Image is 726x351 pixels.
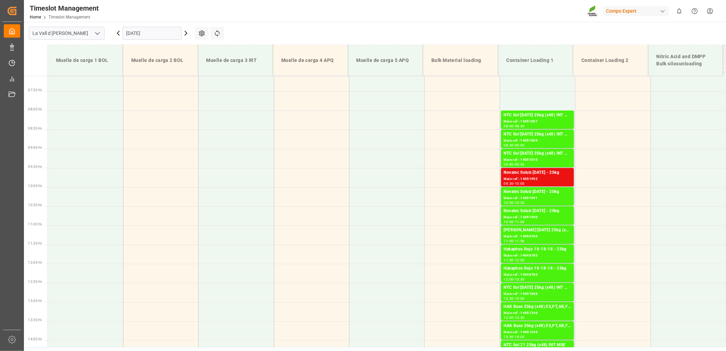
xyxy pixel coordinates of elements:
span: 12:30 Hr [28,280,42,284]
div: - [514,259,515,262]
div: 11:30 [515,239,525,243]
div: NTC Sol [DATE] 25kg (x48) INT MSE [504,150,571,157]
div: 11:00 [504,239,514,243]
div: 10:00 [515,182,525,185]
div: Main ref : 14051246 [504,310,571,316]
div: 10:00 [504,201,514,204]
button: show 0 new notifications [672,3,687,19]
div: Container Loading 1 [504,54,568,67]
div: Novatec Solub [DATE] - 25kg [504,188,571,195]
div: 12:30 [515,278,525,281]
span: 11:30 Hr [28,242,42,245]
div: - [514,297,515,300]
div: Main ref : 14051009 [504,138,571,144]
span: 09:30 Hr [28,165,42,169]
div: 09:00 [515,144,525,147]
div: - [514,335,515,338]
div: Muelle de carga 5 APQ [354,54,418,67]
div: NTC Sol 21 25kg (x48) INT MSE [504,342,571,349]
img: Screenshot%202023-09-29%20at%2010.02.21.png_1712312052.png [588,5,599,17]
div: 09:30 [515,163,525,166]
button: Compo Expert [603,4,672,17]
div: - [514,316,515,319]
span: 09:00 Hr [28,146,42,149]
div: Muelle de carga 4 APQ [279,54,342,67]
div: - [514,182,515,185]
div: Muelle de carga 3 IRT [204,54,268,67]
div: - [514,278,515,281]
button: open menu [92,28,102,39]
span: 13:30 Hr [28,318,42,322]
div: - [514,239,515,243]
div: Main ref : 14051991 [504,195,571,201]
div: Muelle de carga 1 BOL [53,54,117,67]
div: 11:00 [515,220,525,223]
div: Bulk Material loading [429,54,493,67]
div: HAK Base 25kg (x48) ES,PT,AR,FR,IT MSE [504,323,571,329]
div: 12:00 [515,259,525,262]
div: 08:30 [515,125,525,128]
div: Main ref : 14049786 [504,272,571,278]
div: 08:00 [504,125,514,128]
div: Container Loading 2 [579,54,643,67]
div: Main ref : 14051008 [504,291,571,297]
div: Main ref : 14051245 [504,329,571,335]
span: 13:00 Hr [28,299,42,303]
div: 10:30 [504,220,514,223]
div: Main ref : 14050709 [504,234,571,239]
span: 08:00 Hr [28,107,42,111]
div: - [514,144,515,147]
div: Hakaphos Rojo 18-18-18 - 25kg [504,265,571,272]
div: 13:00 [504,316,514,319]
span: 10:00 Hr [28,184,42,188]
div: - [514,201,515,204]
span: 07:30 Hr [28,88,42,92]
a: Home [30,15,41,19]
div: 09:00 [504,163,514,166]
div: Main ref : 14051992 [504,176,571,182]
div: NTC Sol [DATE] 25kg (x48) INT MSE [504,131,571,138]
div: 13:30 [515,316,525,319]
div: - [514,220,515,223]
div: 12:30 [504,297,514,300]
div: 10:30 [515,201,525,204]
div: Main ref : 14051990 [504,214,571,220]
span: 12:00 Hr [28,261,42,264]
div: NTC Sol [DATE] 25kg (x48) INT MSE [504,112,571,119]
input: DD.MM.YYYY [122,27,182,40]
div: 12:00 [504,278,514,281]
span: 08:30 Hr [28,127,42,130]
div: Main ref : 14051010 [504,157,571,163]
div: Hakaphos Rojo 18-18-18 - 25kg [504,246,571,253]
div: - [514,163,515,166]
button: Help Center [687,3,702,19]
div: Nitric Acid and DMPP Bulk silosunloading [654,50,718,70]
div: Compo Expert [603,6,669,16]
div: Novatec Solub [DATE] - 25kg [504,208,571,214]
div: 13:00 [515,297,525,300]
div: - [514,125,515,128]
div: Main ref : 14049785 [504,253,571,259]
span: 10:30 Hr [28,203,42,207]
div: 08:30 [504,144,514,147]
div: [PERSON_NAME] [DATE] 25kg (x48) MX+NLA UN [504,227,571,234]
div: NTC Sol [DATE] 25kg (x48) INT MSE [504,284,571,291]
span: 14:00 Hr [28,337,42,341]
div: Timeslot Management [30,3,99,13]
div: Novatec Solub [DATE] - 25kg [504,169,571,176]
div: 11:30 [504,259,514,262]
input: Type to search/select [29,27,105,40]
span: 11:00 Hr [28,222,42,226]
div: Muelle de carga 2 BOL [129,54,192,67]
div: Main ref : 14051007 [504,119,571,125]
div: 13:30 [504,335,514,338]
div: 09:30 [504,182,514,185]
div: 14:00 [515,335,525,338]
div: HAK Base 25kg (x48) ES,PT,AR,FR,IT MSE [504,303,571,310]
